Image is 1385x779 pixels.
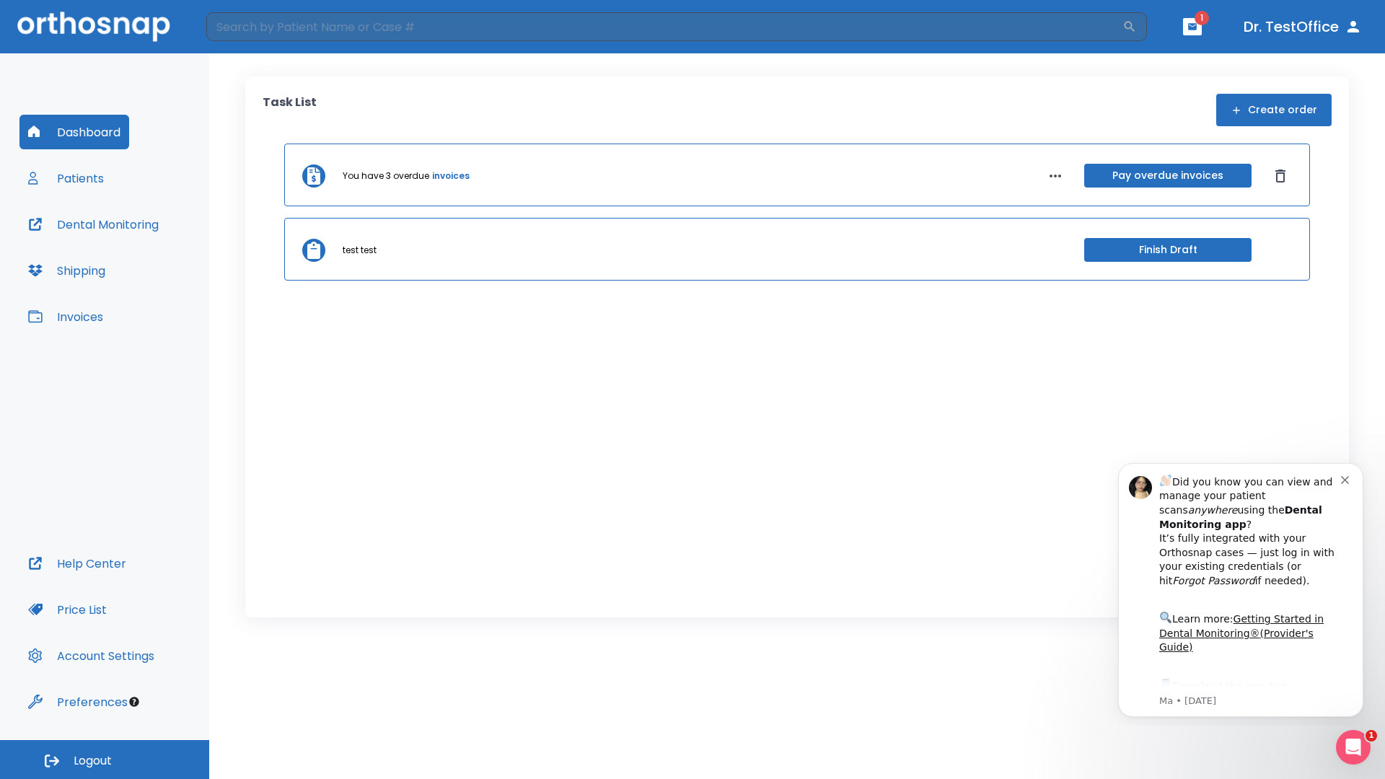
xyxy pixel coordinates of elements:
[1366,730,1377,741] span: 1
[19,592,115,627] button: Price List
[343,244,377,257] p: test test
[19,638,163,673] button: Account Settings
[19,299,112,334] button: Invoices
[63,226,245,300] div: Download the app: | ​ Let us know if you need help getting started!
[19,115,129,149] button: Dashboard
[1096,450,1385,726] iframe: Intercom notifications message
[63,245,245,258] p: Message from Ma, sent 7w ago
[1238,14,1368,40] button: Dr. TestOffice
[1336,730,1371,765] iframe: Intercom live chat
[1216,94,1332,126] button: Create order
[128,695,141,708] div: Tooltip anchor
[343,170,429,182] p: You have 3 overdue
[74,753,112,769] span: Logout
[432,170,470,182] a: invoices
[206,12,1122,41] input: Search by Patient Name or Case #
[19,161,113,195] button: Patients
[263,94,317,126] p: Task List
[1195,11,1209,25] span: 1
[19,207,167,242] button: Dental Monitoring
[19,685,136,719] button: Preferences
[17,12,170,41] img: Orthosnap
[1084,238,1252,262] button: Finish Draft
[19,546,135,581] button: Help Center
[19,253,114,288] button: Shipping
[1084,164,1252,188] button: Pay overdue invoices
[63,230,191,256] a: App Store
[1269,164,1292,188] button: Dismiss
[245,22,256,34] button: Dismiss notification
